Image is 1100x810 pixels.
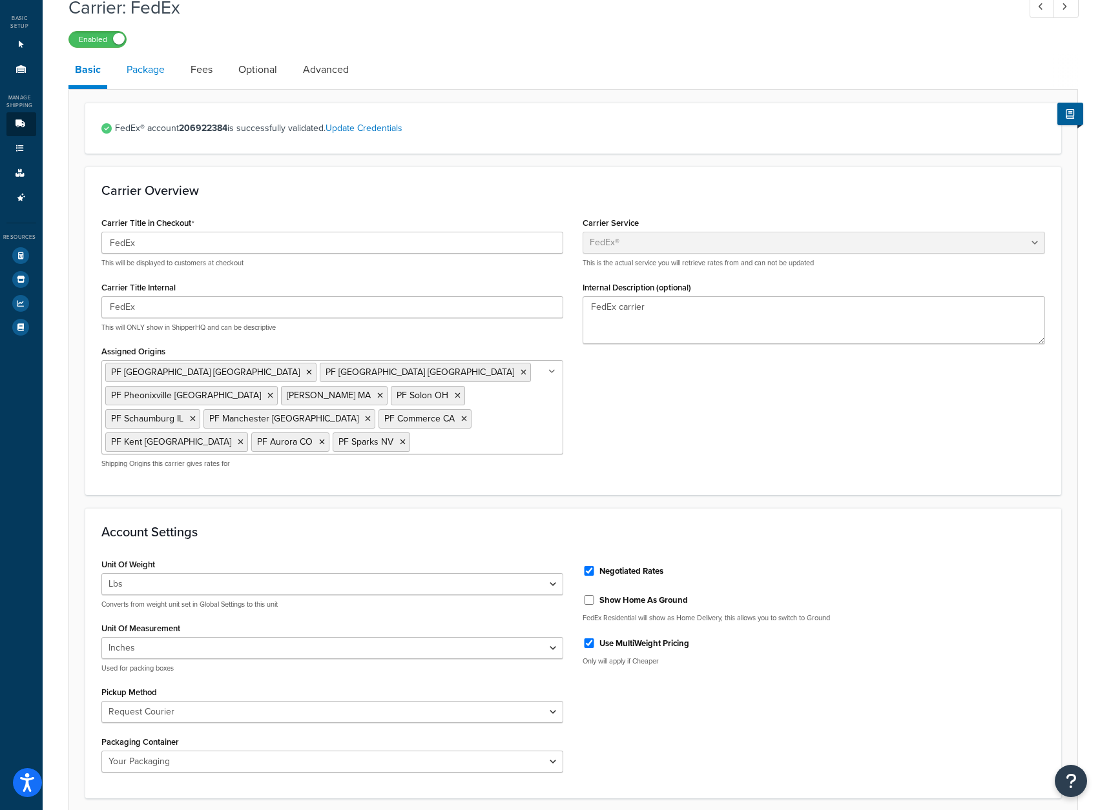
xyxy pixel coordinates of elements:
span: PF Commerce CA [384,412,455,425]
li: Help Docs [6,316,36,339]
p: Shipping Origins this carrier gives rates for [101,459,564,469]
span: PF Pheonixville [GEOGRAPHIC_DATA] [111,389,261,402]
p: This will be displayed to customers at checkout [101,258,564,268]
span: PF [GEOGRAPHIC_DATA] [GEOGRAPHIC_DATA] [326,365,514,379]
span: PF Sparks NV [338,435,393,449]
label: Carrier Title Internal [101,283,176,292]
a: Optional [232,54,284,85]
p: Only will apply if Cheaper [583,656,1045,666]
li: Marketplace [6,268,36,291]
label: Negotiated Rates [599,565,663,577]
li: Analytics [6,292,36,315]
label: Internal Description (optional) [583,283,691,292]
span: PF Kent [GEOGRAPHIC_DATA] [111,435,231,449]
span: [PERSON_NAME] MA [287,389,371,402]
a: Package [120,54,171,85]
a: Advanced [296,54,355,85]
li: Origins [6,57,36,81]
li: Carriers [6,112,36,136]
span: PF Solon OH [397,389,448,402]
label: Unit Of Measurement [101,623,180,633]
button: Open Resource Center [1055,765,1087,797]
strong: 206922384 [179,121,227,135]
h3: Carrier Overview [101,183,1045,197]
span: PF [GEOGRAPHIC_DATA] [GEOGRAPHIC_DATA] [111,365,300,379]
label: Carrier Service [583,218,639,228]
p: Used for packing boxes [101,663,564,673]
span: PF Schaumburg IL [111,412,183,425]
a: Update Credentials [326,121,402,135]
label: Assigned Origins [101,347,165,356]
label: Use MultiWeight Pricing [599,638,689,649]
li: Shipping Rules [6,137,36,161]
p: This is the actual service you will retrieve rates from and can not be updated [583,258,1045,268]
p: Converts from weight unit set in Global Settings to this unit [101,600,564,609]
li: Advanced Features [6,186,36,210]
li: Websites [6,33,36,57]
label: Unit Of Weight [101,560,155,569]
textarea: FedEx carrier [583,296,1045,344]
span: FedEx® account is successfully validated. [115,119,1045,137]
p: This will ONLY show in ShipperHQ and can be descriptive [101,323,564,332]
li: Boxes [6,161,36,185]
label: Packaging Container [101,737,179,747]
label: Carrier Title in Checkout [101,218,194,228]
label: Show Home As Ground [599,594,688,606]
p: FedEx Residential will show as Home Delivery, this allows you to switch to Ground [583,613,1045,623]
label: Pickup Method [101,687,157,697]
a: Basic [68,54,107,89]
li: Test Your Rates [6,244,36,267]
h3: Account Settings [101,525,1045,539]
label: Enabled [69,32,126,47]
span: PF Manchester [GEOGRAPHIC_DATA] [209,412,358,425]
span: PF Aurora CO [257,435,313,449]
a: Fees [184,54,219,85]
button: Show Help Docs [1057,103,1083,125]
